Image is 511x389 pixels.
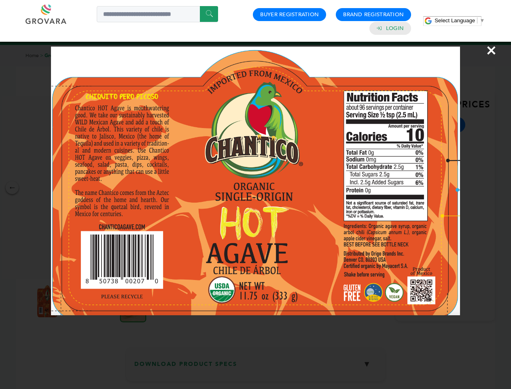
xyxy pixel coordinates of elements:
span: × [486,39,497,62]
a: Brand Registration [343,11,404,18]
input: Search a product or brand... [97,6,218,22]
span: Select Language [435,17,475,24]
a: Login [386,25,404,32]
span: ​ [477,17,477,24]
a: Buyer Registration [260,11,319,18]
a: Select Language​ [435,17,485,24]
img: Image Preview [51,47,460,315]
span: ▼ [479,17,485,24]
